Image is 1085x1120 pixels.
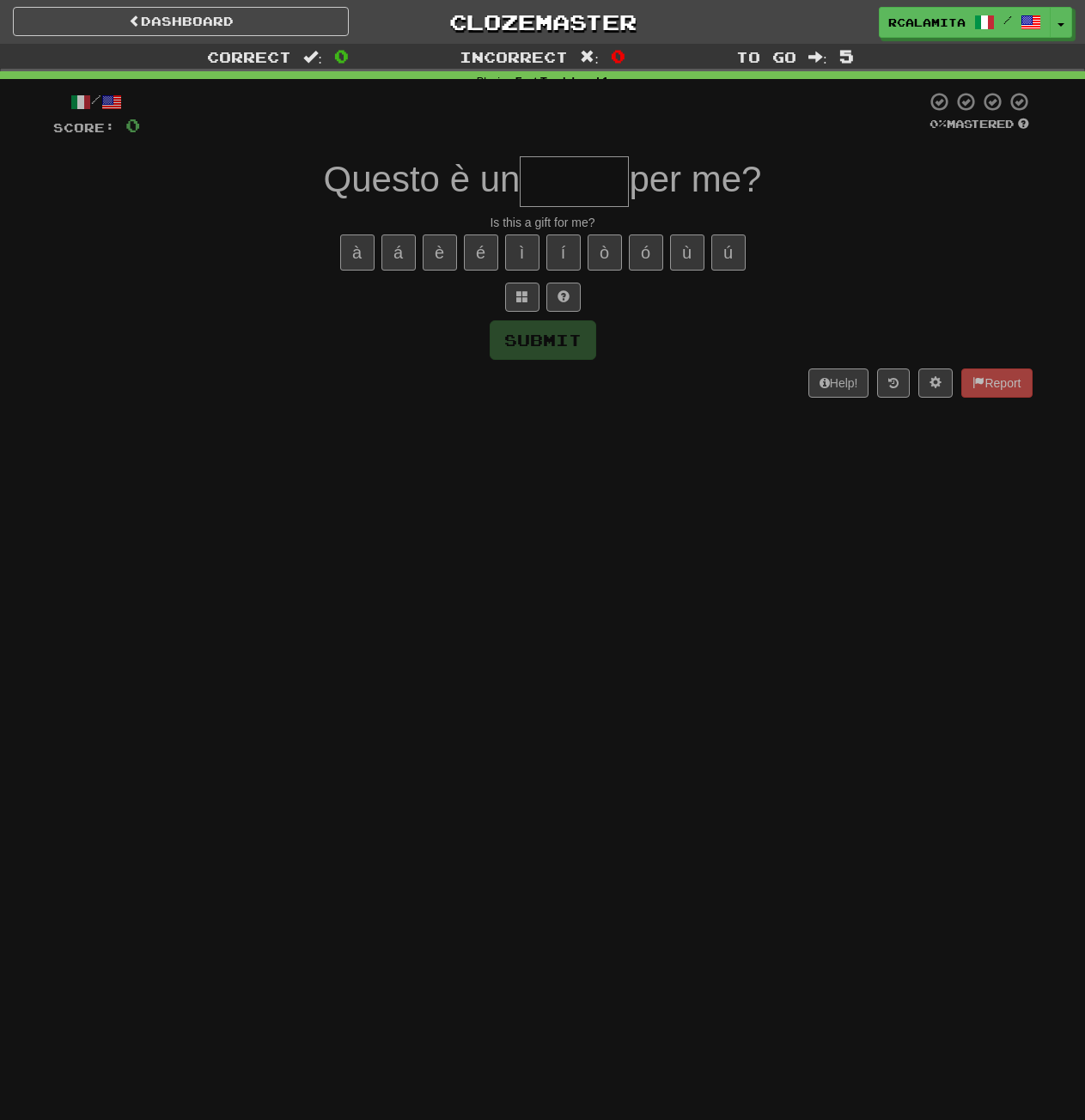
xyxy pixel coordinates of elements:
span: 0 [125,114,140,136]
span: : [303,50,322,64]
span: / [1003,14,1012,26]
a: rcalamita / [879,7,1051,38]
button: á [381,234,416,271]
span: : [580,50,599,64]
strong: Fast Track Level 1 [515,76,609,88]
div: Mastered [926,117,1033,132]
span: To go [736,48,796,65]
span: 0 [334,46,349,66]
span: : [808,50,827,64]
button: ù [670,234,704,271]
span: 0 [611,46,625,66]
span: Score: [53,120,115,135]
a: Clozemaster [375,7,710,37]
span: 5 [839,46,854,66]
button: Report [961,368,1032,398]
span: Incorrect [460,48,568,65]
button: Help! [808,368,869,398]
button: Submit [490,320,596,360]
button: à [340,234,375,271]
button: Round history (alt+y) [877,368,910,398]
span: per me? [629,159,761,199]
button: é [464,234,498,271]
button: ì [505,234,539,271]
a: Dashboard [13,7,349,36]
button: è [423,234,457,271]
span: Correct [207,48,291,65]
span: Questo è un [324,159,521,199]
span: rcalamita [888,15,966,30]
button: Single letter hint - you only get 1 per sentence and score half the points! alt+h [546,283,581,312]
div: Is this a gift for me? [53,214,1033,231]
span: 0 % [930,117,947,131]
button: ó [629,234,663,271]
button: ú [711,234,746,271]
div: / [53,91,140,113]
button: í [546,234,581,271]
button: Switch sentence to multiple choice alt+p [505,283,539,312]
button: ò [588,234,622,271]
